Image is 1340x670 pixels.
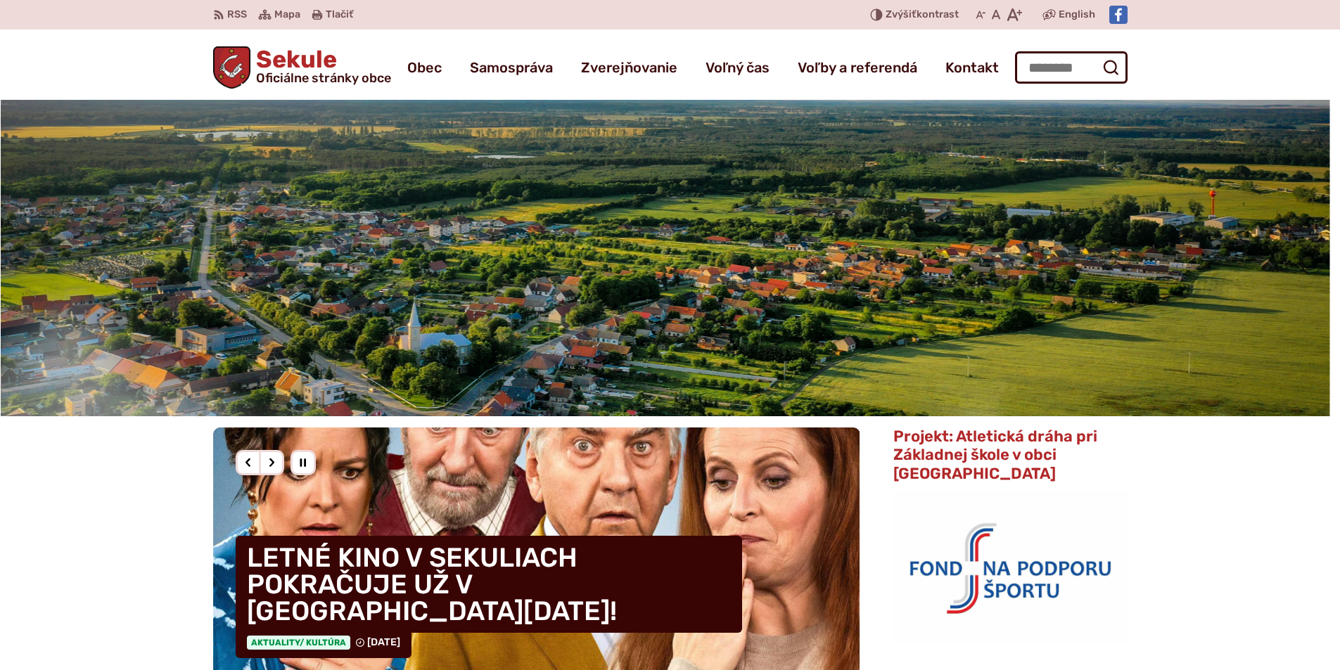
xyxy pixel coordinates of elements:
[886,8,917,20] span: Zvýšiť
[250,48,391,84] h1: Sekule
[274,6,300,23] span: Mapa
[1109,6,1128,24] img: Prejsť na Facebook stránku
[407,48,442,87] a: Obec
[1056,6,1098,23] a: English
[945,48,999,87] a: Kontakt
[893,491,1127,643] img: logo_fnps.png
[236,450,261,475] div: Predošlý slajd
[247,636,350,650] span: Aktuality
[213,46,251,89] img: Prejsť na domovskú stránku
[470,48,553,87] a: Samospráva
[300,638,346,648] span: / Kultúra
[581,48,677,87] a: Zverejňovanie
[259,450,284,475] div: Nasledujúci slajd
[213,46,392,89] a: Logo Sekule, prejsť na domovskú stránku.
[1059,6,1095,23] span: English
[291,450,316,475] div: Pozastaviť pohyb slajdera
[893,427,1097,483] span: Projekt: Atletická dráha pri Základnej škole v obci [GEOGRAPHIC_DATA]
[236,536,742,633] h4: LETNÉ KINO V SEKULIACH POKRAČUJE UŽ V [GEOGRAPHIC_DATA][DATE]!
[706,48,770,87] a: Voľný čas
[227,6,247,23] span: RSS
[886,9,959,21] span: kontrast
[798,48,917,87] a: Voľby a referendá
[367,636,400,648] span: [DATE]
[256,72,391,84] span: Oficiálne stránky obce
[326,9,353,21] span: Tlačiť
